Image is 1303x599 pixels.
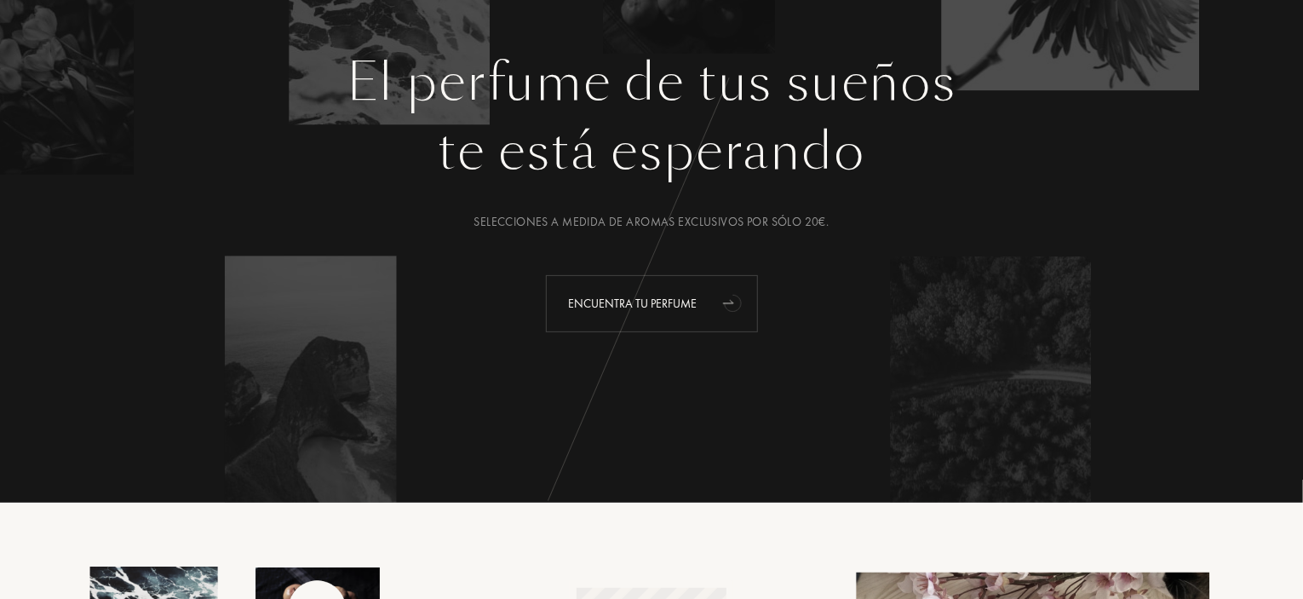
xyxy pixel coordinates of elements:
h1: El perfume de tus sueños [77,52,1226,113]
div: te está esperando [77,113,1226,190]
a: Encuentra tu perfumeanimation [533,275,771,332]
div: Selecciones a medida de aromas exclusivos por sólo 20€. [77,213,1226,231]
div: Encuentra tu perfume [546,275,758,332]
div: animation [716,285,750,320]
